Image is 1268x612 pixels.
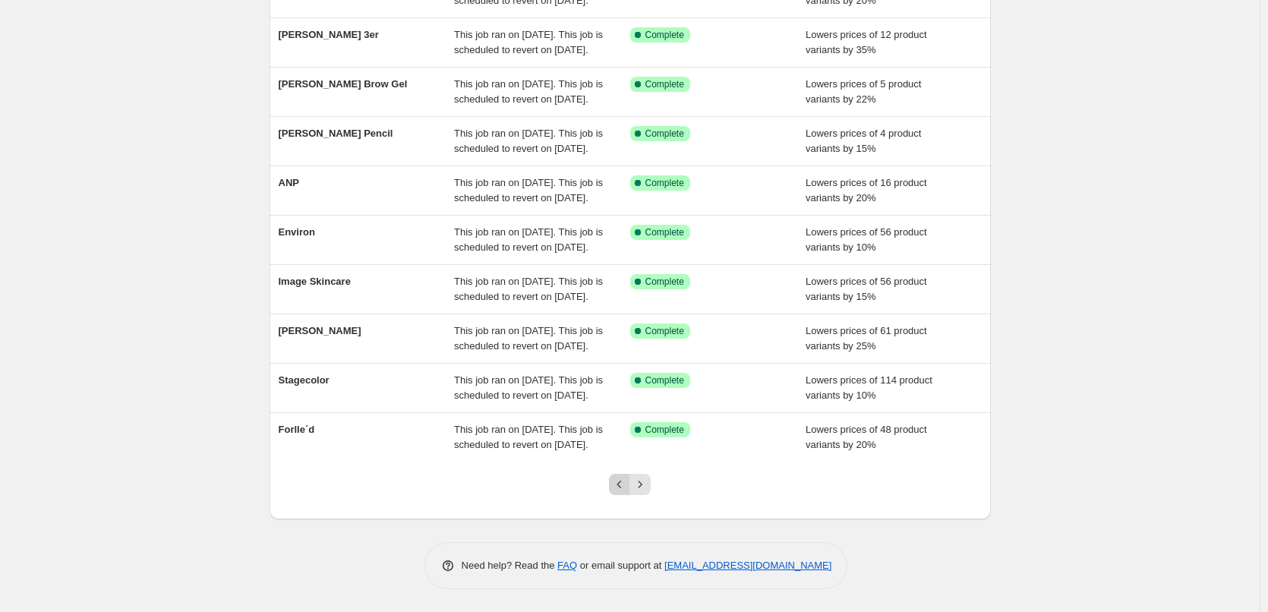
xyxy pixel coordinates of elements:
span: Environ [279,226,315,238]
span: Complete [645,374,684,386]
a: FAQ [557,560,577,571]
span: Lowers prices of 5 product variants by 22% [806,78,921,105]
span: Lowers prices of 114 product variants by 10% [806,374,932,401]
span: Complete [645,177,684,189]
span: This job ran on [DATE]. This job is scheduled to revert on [DATE]. [454,128,603,154]
span: This job ran on [DATE]. This job is scheduled to revert on [DATE]. [454,226,603,253]
span: This job ran on [DATE]. This job is scheduled to revert on [DATE]. [454,276,603,302]
span: [PERSON_NAME] Pencil [279,128,393,139]
span: Lowers prices of 48 product variants by 20% [806,424,927,450]
span: This job ran on [DATE]. This job is scheduled to revert on [DATE]. [454,177,603,203]
span: Complete [645,424,684,436]
span: Complete [645,29,684,41]
span: Lowers prices of 16 product variants by 20% [806,177,927,203]
a: [EMAIL_ADDRESS][DOMAIN_NAME] [664,560,831,571]
span: Stagecolor [279,374,330,386]
span: Lowers prices of 56 product variants by 10% [806,226,927,253]
span: This job ran on [DATE]. This job is scheduled to revert on [DATE]. [454,424,603,450]
span: This job ran on [DATE]. This job is scheduled to revert on [DATE]. [454,374,603,401]
span: Lowers prices of 61 product variants by 25% [806,325,927,352]
span: This job ran on [DATE]. This job is scheduled to revert on [DATE]. [454,78,603,105]
button: Previous [609,474,630,495]
nav: Pagination [609,474,651,495]
span: Image Skincare [279,276,351,287]
span: ANP [279,177,299,188]
button: Next [629,474,651,495]
span: Lowers prices of 12 product variants by 35% [806,29,927,55]
span: Complete [645,78,684,90]
span: or email support at [577,560,664,571]
span: Forlle´d [279,424,315,435]
span: Complete [645,128,684,140]
span: Complete [645,226,684,238]
span: [PERSON_NAME] [279,325,361,336]
span: This job ran on [DATE]. This job is scheduled to revert on [DATE]. [454,29,603,55]
span: Complete [645,276,684,288]
span: Lowers prices of 56 product variants by 15% [806,276,927,302]
span: Need help? Read the [462,560,558,571]
span: [PERSON_NAME] 3er [279,29,379,40]
span: Lowers prices of 4 product variants by 15% [806,128,921,154]
span: [PERSON_NAME] Brow Gel [279,78,408,90]
span: Complete [645,325,684,337]
span: This job ran on [DATE]. This job is scheduled to revert on [DATE]. [454,325,603,352]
